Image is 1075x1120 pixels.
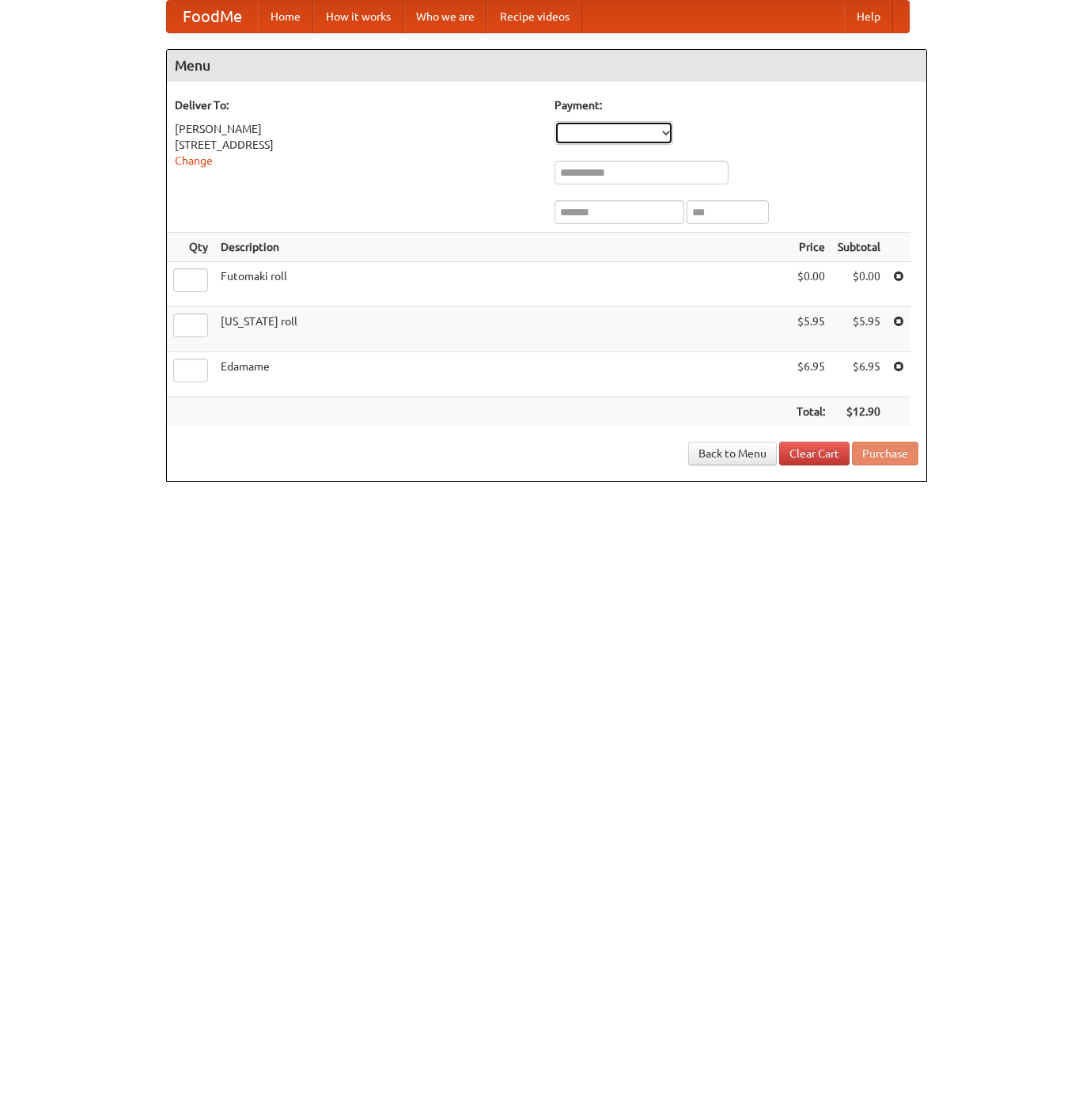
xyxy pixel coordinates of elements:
td: Edamame [214,352,790,397]
a: Home [258,1,313,32]
div: [STREET_ADDRESS] [175,137,539,153]
div: [PERSON_NAME] [175,121,539,137]
th: $12.90 [831,397,887,427]
td: $5.95 [831,307,887,352]
th: Total: [790,397,831,427]
a: Clear Cart [779,442,850,465]
td: $6.95 [790,352,831,397]
td: Futomaki roll [214,262,790,307]
a: FoodMe [167,1,258,32]
h5: Deliver To: [175,97,539,113]
a: Back to Menu [688,442,777,465]
td: $5.95 [790,307,831,352]
th: Price [790,233,831,262]
th: Description [214,233,790,262]
td: $0.00 [790,262,831,307]
a: Change [175,154,213,167]
button: Purchase [852,442,918,465]
a: Who we are [403,1,487,32]
a: Help [844,1,893,32]
th: Qty [167,233,214,262]
h4: Menu [167,50,926,82]
td: $0.00 [831,262,887,307]
td: $6.95 [831,352,887,397]
a: How it works [313,1,403,32]
h5: Payment: [555,97,918,113]
a: Recipe videos [487,1,582,32]
td: [US_STATE] roll [214,307,790,352]
th: Subtotal [831,233,887,262]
